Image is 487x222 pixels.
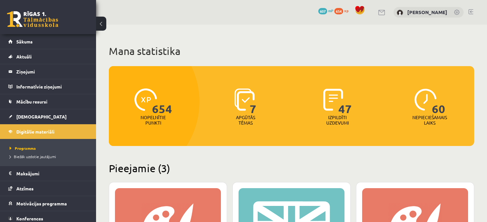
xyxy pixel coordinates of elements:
span: Digitālie materiāli [16,129,54,134]
p: Izpildīti uzdevumi [325,115,350,126]
span: mP [328,8,333,13]
span: Biežāk uzdotie jautājumi [10,154,56,159]
img: Arnolds Mikuličs [397,10,403,16]
a: Digitālie materiāli [8,124,88,139]
a: Informatīvie ziņojumi [8,79,88,94]
span: 60 [432,88,445,115]
img: icon-xp-0682a9bc20223a9ccc6f5883a126b849a74cddfe5390d2b41b4391c66f2066e7.svg [134,88,157,111]
span: 47 [338,88,352,115]
a: [DEMOGRAPHIC_DATA] [8,109,88,124]
span: Konferences [16,216,43,221]
a: Programma [10,145,90,151]
p: Nopelnītie punkti [141,115,166,126]
span: 607 [318,8,327,14]
legend: Informatīvie ziņojumi [16,79,88,94]
span: [DEMOGRAPHIC_DATA] [16,114,67,119]
span: Sākums [16,39,33,44]
span: Mācību resursi [16,99,47,104]
p: Nepieciešamais laiks [412,115,447,126]
h1: Mana statistika [109,45,474,57]
h2: Pieejamie (3) [109,162,474,174]
span: 7 [250,88,256,115]
img: icon-learned-topics-4a711ccc23c960034f471b6e78daf4a3bad4a20eaf4de84257b87e66633f6470.svg [234,88,255,111]
a: 607 mP [318,8,333,13]
a: Motivācijas programma [8,196,88,211]
span: 654 [334,8,343,14]
a: Sākums [8,34,88,49]
a: 654 xp [334,8,352,13]
a: Maksājumi [8,166,88,181]
span: xp [344,8,348,13]
p: Apgūtās tēmas [233,115,258,126]
a: Mācību resursi [8,94,88,109]
span: Motivācijas programma [16,201,67,206]
a: Biežāk uzdotie jautājumi [10,154,90,159]
a: Atzīmes [8,181,88,196]
img: icon-completed-tasks-ad58ae20a441b2904462921112bc710f1caf180af7a3daa7317a5a94f2d26646.svg [323,88,343,111]
img: icon-clock-7be60019b62300814b6bd22b8e044499b485619524d84068768e800edab66f18.svg [414,88,437,111]
a: Ziņojumi [8,64,88,79]
span: Aktuāli [16,54,32,59]
a: Rīgas 1. Tālmācības vidusskola [7,11,58,27]
legend: Maksājumi [16,166,88,181]
a: Aktuāli [8,49,88,64]
span: Programma [10,146,36,151]
a: [PERSON_NAME] [407,9,447,15]
span: 654 [152,88,172,115]
legend: Ziņojumi [16,64,88,79]
span: Atzīmes [16,186,34,191]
